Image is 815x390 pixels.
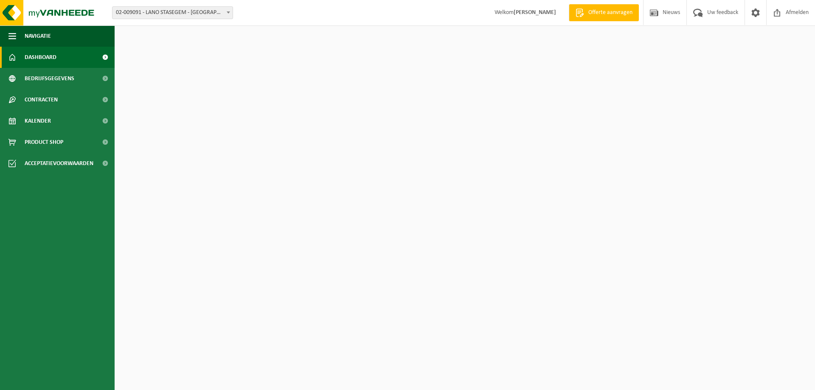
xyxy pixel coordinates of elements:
span: Acceptatievoorwaarden [25,153,93,174]
span: Dashboard [25,47,56,68]
span: Kalender [25,110,51,132]
span: 02-009091 - LANO STASEGEM - HARELBEKE [112,6,233,19]
span: Bedrijfsgegevens [25,68,74,89]
a: Offerte aanvragen [569,4,639,21]
span: Offerte aanvragen [586,8,635,17]
strong: [PERSON_NAME] [514,9,556,16]
span: 02-009091 - LANO STASEGEM - HARELBEKE [112,7,233,19]
span: Product Shop [25,132,63,153]
span: Navigatie [25,25,51,47]
span: Contracten [25,89,58,110]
